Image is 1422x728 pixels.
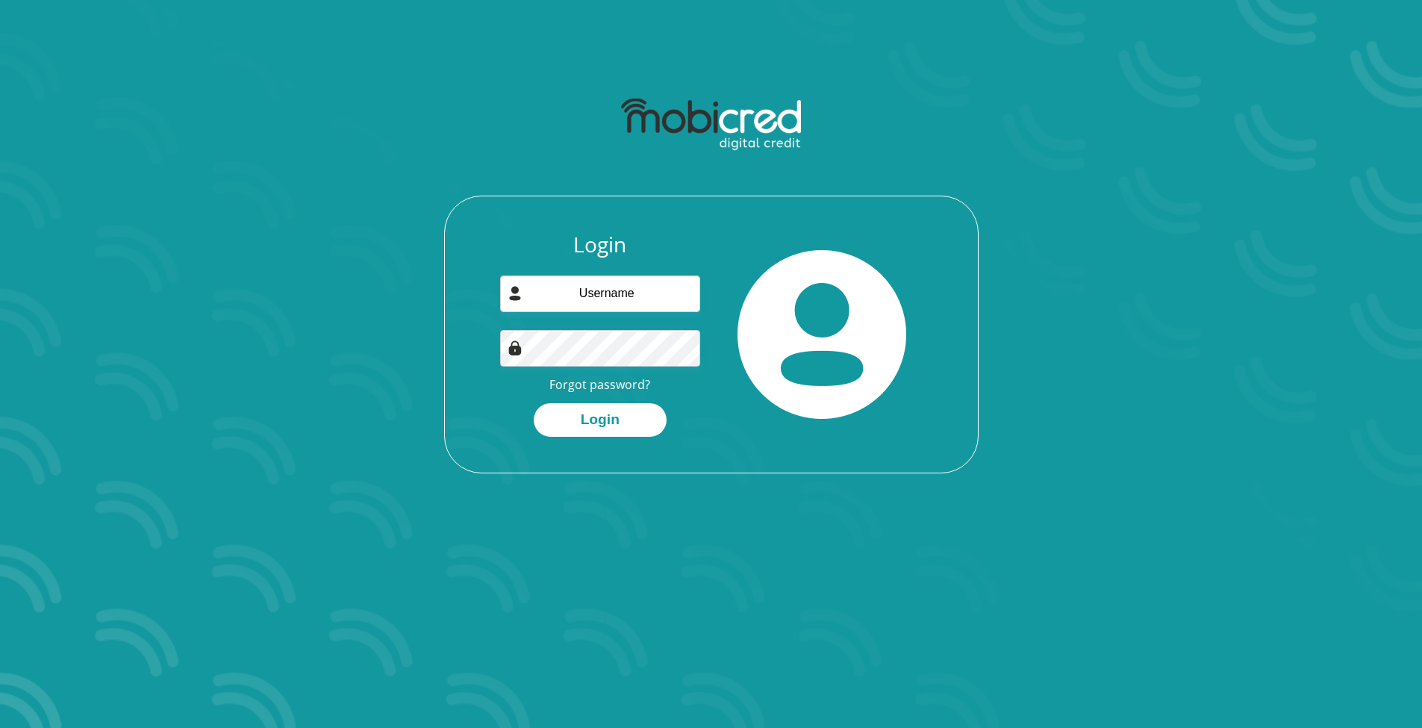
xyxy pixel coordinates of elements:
[508,286,523,301] img: user-icon image
[549,376,650,393] a: Forgot password?
[500,232,700,258] h3: Login
[500,276,700,312] input: Username
[534,403,667,437] button: Login
[621,99,801,151] img: mobicred logo
[508,340,523,355] img: Image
